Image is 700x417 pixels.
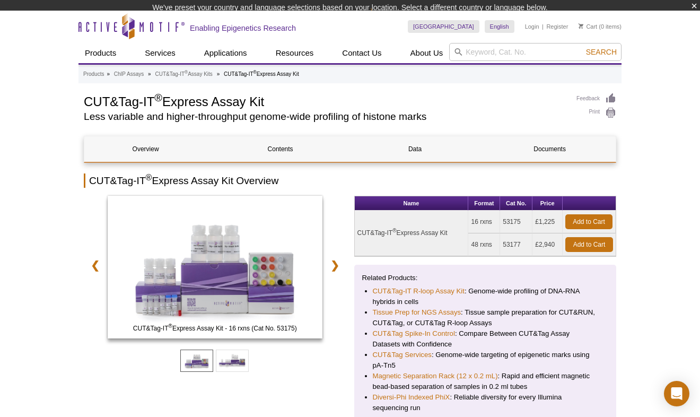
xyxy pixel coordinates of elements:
li: : Genome-wide targeting of epigenetic marks using pA-Tn5 [373,350,598,371]
h2: CUT&Tag-IT Express Assay Kit Overview [84,173,616,188]
a: Add to Cart [565,237,613,252]
li: : Reliable diversity for every Illumina sequencing run [373,392,598,413]
a: Tissue Prep for NGS Assays [373,307,461,318]
a: Products [78,43,122,63]
a: CUT&Tag Spike-In Control [373,328,455,339]
a: Add to Cart [565,214,612,229]
sup: ® [154,92,162,103]
th: Name [355,196,469,211]
li: : Tissue sample preparation for CUT&RUN, CUT&Tag, or CUT&Tag R-loop Assays [373,307,598,328]
span: CUT&Tag-IT Express Assay Kit - 16 rxns (Cat No. 53175) [110,323,320,334]
a: ❮ [84,253,107,277]
a: English [485,20,514,33]
a: Contact Us [336,43,388,63]
li: (0 items) [579,20,622,33]
img: CUT&Tag-IT Express Assay Kit - 16 rxns [108,196,322,339]
li: : Rapid and efficient magnetic bead-based separation of samples in 0.2 ml tubes [373,371,598,392]
p: Related Products: [362,273,609,283]
li: | [542,20,544,33]
li: » [107,71,110,77]
td: 48 rxns [468,233,500,256]
a: Print [576,107,616,119]
a: CUT&Tag-IT Express Assay Kit - 16 rxns [108,196,322,342]
a: Resources [269,43,320,63]
td: 53177 [500,233,532,256]
th: Cat No. [500,196,532,211]
a: Applications [198,43,253,63]
a: Contents [219,136,342,162]
a: CUT&Tag Services [373,350,432,360]
a: Register [546,23,568,30]
a: About Us [404,43,450,63]
a: Diversi-Phi Indexed PhiX [373,392,450,403]
button: Search [583,47,620,57]
sup: ® [169,323,172,329]
li: » [217,71,220,77]
h2: Enabling Epigenetics Research [190,23,296,33]
li: : Genome-wide profiling of DNA-RNA hybrids in cells [373,286,598,307]
a: ChIP Assays [114,69,144,79]
a: [GEOGRAPHIC_DATA] [408,20,479,33]
a: CUT&Tag-IT®Assay Kits [155,69,212,79]
div: Open Intercom Messenger [664,381,689,406]
sup: ® [253,69,257,75]
a: Login [525,23,539,30]
a: Cart [579,23,597,30]
td: 16 rxns [468,211,500,233]
td: CUT&Tag-IT Express Assay Kit [355,211,469,256]
sup: ® [185,69,188,75]
td: £1,225 [532,211,563,233]
span: Search [586,48,617,56]
sup: ® [146,172,152,181]
img: Change Here [371,8,399,33]
input: Keyword, Cat. No. [449,43,622,61]
td: £2,940 [532,233,563,256]
th: Format [468,196,500,211]
a: Magnetic Separation Rack (12 x 0.2 mL) [373,371,498,381]
li: : Compare Between CUT&Tag Assay Datasets with Confidence [373,328,598,350]
sup: ® [392,228,396,233]
h1: CUT&Tag-IT Express Assay Kit [84,93,566,109]
a: ❯ [323,253,346,277]
a: Data [354,136,476,162]
a: Overview [84,136,207,162]
img: Your Cart [579,23,583,29]
a: Services [138,43,182,63]
li: » [148,71,151,77]
a: CUT&Tag-IT R-loop Assay Kit [373,286,465,297]
a: Documents [488,136,611,162]
a: Feedback [576,93,616,105]
a: Products [83,69,104,79]
h2: Less variable and higher-throughput genome-wide profiling of histone marks [84,112,566,121]
th: Price [532,196,563,211]
li: CUT&Tag-IT Express Assay Kit [224,71,299,77]
td: 53175 [500,211,532,233]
